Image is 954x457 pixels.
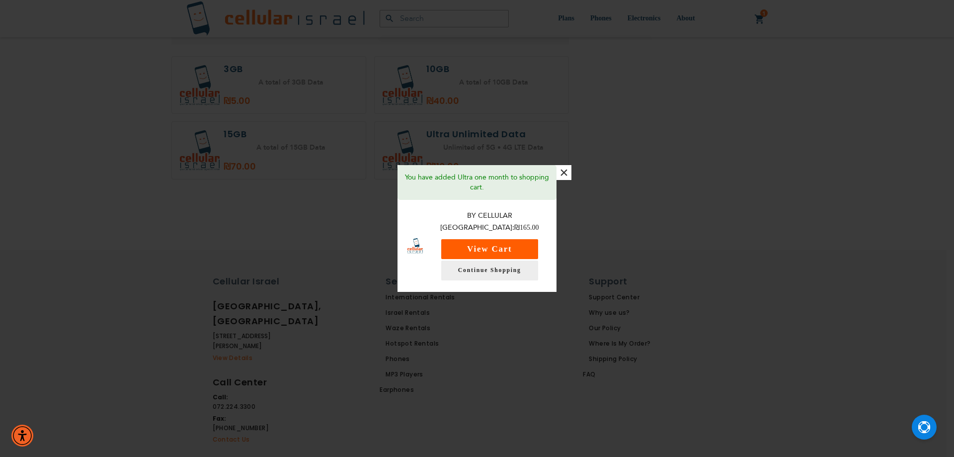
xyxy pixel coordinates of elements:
[441,261,538,280] a: Continue Shopping
[556,165,571,180] button: ×
[11,425,33,447] div: Accessibility Menu
[441,239,538,259] button: View Cart
[405,173,549,192] p: You have added Ultra one month to shopping cart.
[514,224,539,231] span: ₪165.00
[433,210,547,234] p: By Cellular [GEOGRAPHIC_DATA]:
